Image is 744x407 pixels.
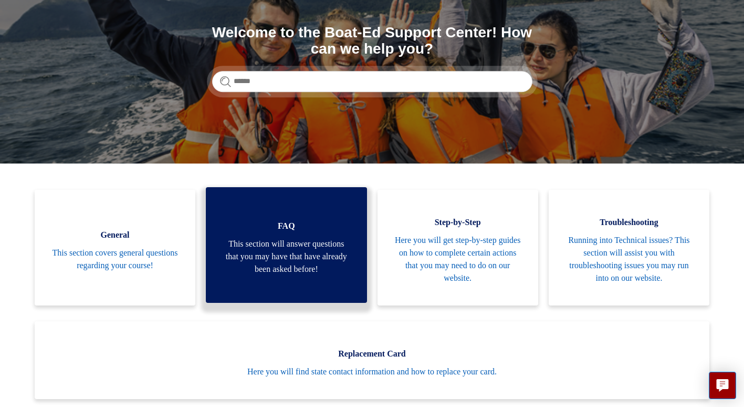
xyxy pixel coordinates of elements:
span: Troubleshooting [564,216,694,229]
span: This section covers general questions regarding your course! [50,247,180,272]
a: FAQ This section will answer questions that you may have that have already been asked before! [206,187,366,303]
span: General [50,229,180,241]
span: Step-by-Step [393,216,522,229]
span: FAQ [222,220,351,232]
span: Running into Technical issues? This section will assist you with troubleshooting issues you may r... [564,234,694,284]
span: Replacement Card [50,348,694,360]
a: Step-by-Step Here you will get step-by-step guides on how to complete certain actions that you ma... [378,190,538,306]
span: Here you will find state contact information and how to replace your card. [50,365,694,378]
input: Search [212,71,532,92]
h1: Welcome to the Boat-Ed Support Center! How can we help you? [212,25,532,57]
button: Live chat [709,372,736,399]
span: This section will answer questions that you may have that have already been asked before! [222,238,351,276]
span: Here you will get step-by-step guides on how to complete certain actions that you may need to do ... [393,234,522,284]
a: Replacement Card Here you will find state contact information and how to replace your card. [35,321,709,399]
a: General This section covers general questions regarding your course! [35,190,195,306]
a: Troubleshooting Running into Technical issues? This section will assist you with troubleshooting ... [549,190,709,306]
